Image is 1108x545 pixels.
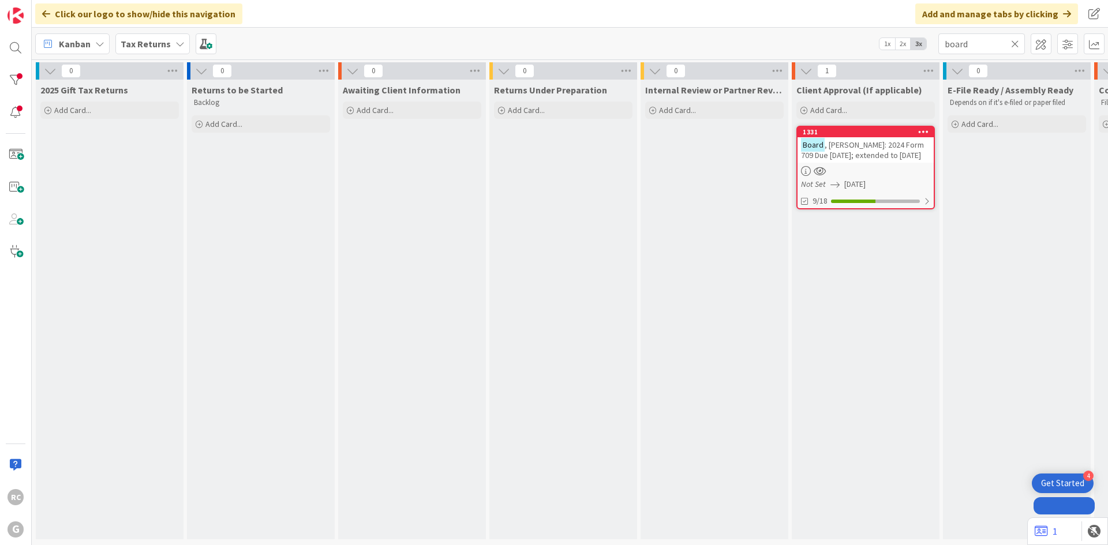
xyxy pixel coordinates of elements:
img: Visit kanbanzone.com [8,7,24,24]
span: Internal Review or Partner Review [645,84,784,96]
span: Add Card... [54,105,91,115]
div: Get Started [1041,478,1084,489]
div: Click our logo to show/hide this navigation [35,3,242,24]
a: 1 [1035,524,1057,538]
span: 9/18 [813,195,828,207]
span: 0 [968,64,988,78]
span: 2x [895,38,911,50]
div: 1331Board, [PERSON_NAME]: 2024 Form 709 Due [DATE]; extended to [DATE] [798,127,934,163]
span: [DATE] [844,178,866,190]
span: 3x [911,38,926,50]
span: Awaiting Client Information [343,84,461,96]
a: 1331Board, [PERSON_NAME]: 2024 Form 709 Due [DATE]; extended to [DATE]Not Set[DATE]9/18 [796,126,935,209]
div: RC [8,489,24,505]
p: Backlog [194,98,328,107]
span: , [PERSON_NAME]: 2024 Form 709 Due [DATE]; extended to [DATE] [801,140,924,160]
mark: Board [801,138,825,151]
div: 1331 [798,127,934,137]
i: Not Set [801,179,826,189]
span: 0 [212,64,232,78]
span: Returns to be Started [192,84,283,96]
span: 0 [515,64,534,78]
div: Add and manage tabs by clicking [915,3,1078,24]
span: 2025 Gift Tax Returns [40,84,128,96]
p: Depends on if it's e-filed or paper filed [950,98,1084,107]
span: 1 [817,64,837,78]
b: Tax Returns [121,38,171,50]
div: G [8,521,24,538]
span: Add Card... [508,105,545,115]
span: Add Card... [810,105,847,115]
div: 4 [1083,471,1094,481]
input: Quick Filter... [938,33,1025,54]
span: E-File Ready / Assembly Ready [948,84,1073,96]
span: Add Card... [659,105,696,115]
div: 1331 [803,128,934,136]
span: Add Card... [205,119,242,129]
span: 0 [364,64,383,78]
div: Open Get Started checklist, remaining modules: 4 [1032,473,1094,493]
span: Add Card... [357,105,394,115]
span: 1x [879,38,895,50]
span: 0 [61,64,81,78]
span: Add Card... [961,119,998,129]
span: Returns Under Preparation [494,84,607,96]
span: Kanban [59,37,91,51]
span: Client Approval (If applicable) [796,84,922,96]
span: 0 [666,64,686,78]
